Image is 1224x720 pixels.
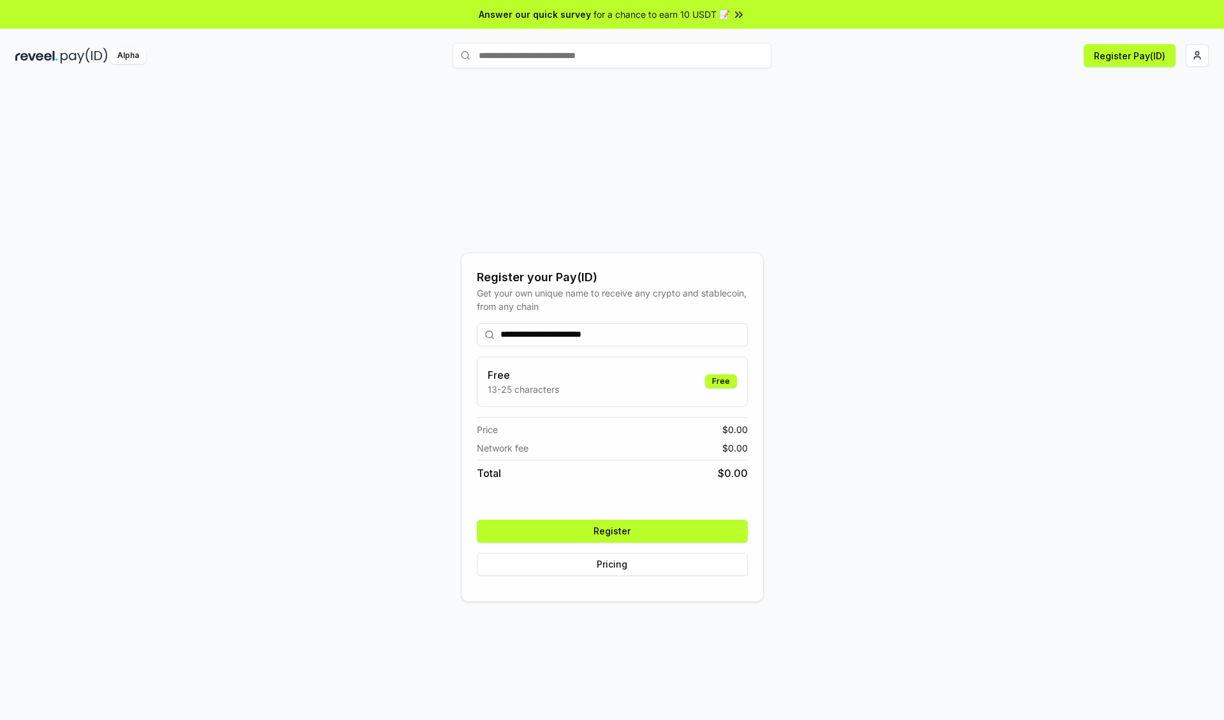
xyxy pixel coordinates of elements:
[488,383,559,396] p: 13-25 characters
[722,423,748,436] span: $ 0.00
[722,441,748,455] span: $ 0.00
[477,466,501,481] span: Total
[594,8,730,21] span: for a chance to earn 10 USDT 📝
[477,520,748,543] button: Register
[61,48,108,64] img: pay_id
[477,268,748,286] div: Register your Pay(ID)
[477,553,748,576] button: Pricing
[1084,44,1176,67] button: Register Pay(ID)
[477,286,748,313] div: Get your own unique name to receive any crypto and stablecoin, from any chain
[477,423,498,436] span: Price
[110,48,146,64] div: Alpha
[705,374,737,388] div: Free
[718,466,748,481] span: $ 0.00
[479,8,591,21] span: Answer our quick survey
[477,441,528,455] span: Network fee
[488,367,559,383] h3: Free
[15,48,58,64] img: reveel_dark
